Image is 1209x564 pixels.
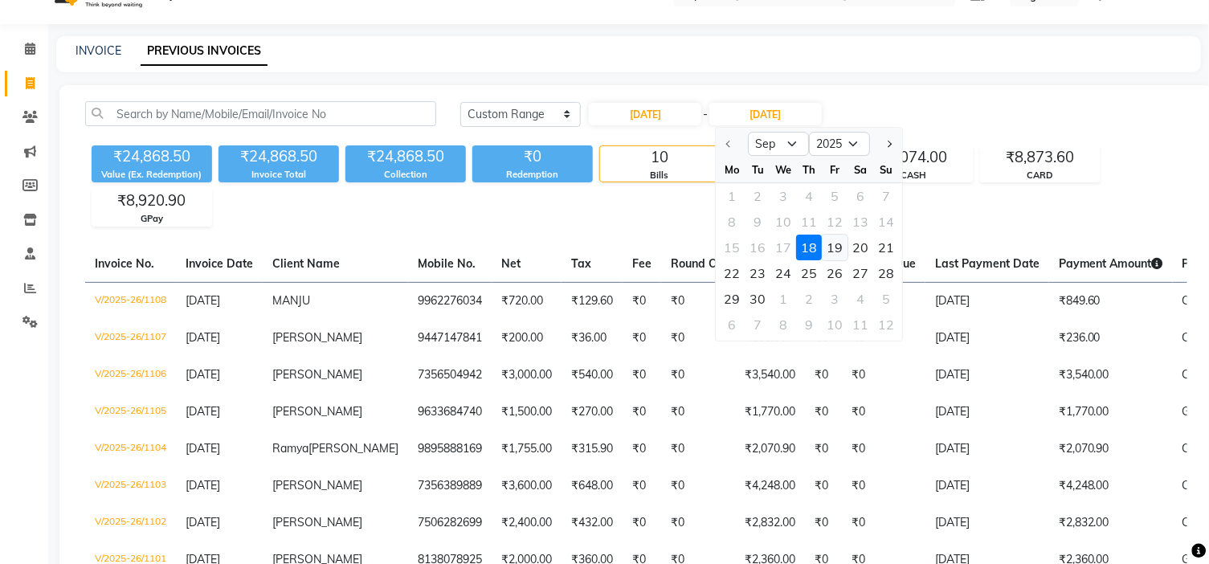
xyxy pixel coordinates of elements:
[472,168,593,182] div: Redemption
[771,260,797,286] div: 24
[874,260,900,286] div: 28
[492,394,562,431] td: ₹1,500.00
[797,312,823,337] div: Thursday, October 9, 2025
[1049,431,1173,468] td: ₹2,070.90
[745,312,771,337] div: 7
[735,357,805,394] td: ₹3,540.00
[92,168,212,182] div: Value (Ex. Redemption)
[562,394,623,431] td: ₹270.00
[854,146,973,169] div: ₹7,074.00
[805,431,842,468] td: ₹0
[981,169,1100,182] div: CARD
[492,431,562,468] td: ₹1,755.00
[492,282,562,320] td: ₹720.00
[272,330,362,345] span: [PERSON_NAME]
[85,357,176,394] td: V/2025-26/1106
[623,431,661,468] td: ₹0
[848,286,874,312] div: 4
[882,131,896,157] button: Next month
[141,37,268,66] a: PREVIOUS INVOICES
[600,146,719,169] div: 10
[797,157,823,182] div: Th
[848,260,874,286] div: Saturday, September 27, 2025
[823,157,848,182] div: Fr
[1049,394,1173,431] td: ₹1,770.00
[771,312,797,337] div: 8
[735,394,805,431] td: ₹1,770.00
[272,404,362,419] span: [PERSON_NAME]
[408,282,492,320] td: 9962276034
[92,190,211,212] div: ₹8,920.90
[720,312,745,337] div: 6
[848,235,874,260] div: 20
[745,312,771,337] div: Tuesday, October 7, 2025
[408,357,492,394] td: 7356504942
[854,169,973,182] div: CASH
[1049,282,1173,320] td: ₹849.60
[823,286,848,312] div: 3
[720,260,745,286] div: 22
[589,103,701,125] input: Start Date
[771,286,797,312] div: Wednesday, October 1, 2025
[981,146,1100,169] div: ₹8,873.60
[848,286,874,312] div: Saturday, October 4, 2025
[735,505,805,542] td: ₹2,832.00
[735,468,805,505] td: ₹4,248.00
[562,431,623,468] td: ₹315.90
[823,235,848,260] div: 19
[874,312,900,337] div: 12
[85,282,176,320] td: V/2025-26/1108
[85,431,176,468] td: V/2025-26/1104
[186,330,220,345] span: [DATE]
[720,312,745,337] div: Monday, October 6, 2025
[823,286,848,312] div: Friday, October 3, 2025
[272,441,308,456] span: Ramya
[92,145,212,168] div: ₹24,868.50
[418,256,476,271] span: Mobile No.
[661,320,735,357] td: ₹0
[745,260,771,286] div: Tuesday, September 23, 2025
[848,157,874,182] div: Sa
[823,260,848,286] div: Friday, September 26, 2025
[874,286,900,312] div: 5
[661,505,735,542] td: ₹0
[186,478,220,492] span: [DATE]
[745,286,771,312] div: 30
[408,431,492,468] td: 9895888169
[842,394,925,431] td: ₹0
[797,260,823,286] div: 25
[492,357,562,394] td: ₹3,000.00
[842,357,925,394] td: ₹0
[219,145,339,168] div: ₹24,868.50
[492,320,562,357] td: ₹200.00
[661,394,735,431] td: ₹0
[703,106,708,123] span: -
[623,357,661,394] td: ₹0
[1049,468,1173,505] td: ₹4,248.00
[745,157,771,182] div: Tu
[562,505,623,542] td: ₹432.00
[720,260,745,286] div: Monday, September 22, 2025
[492,505,562,542] td: ₹2,400.00
[623,282,661,320] td: ₹0
[623,320,661,357] td: ₹0
[408,505,492,542] td: 7506282699
[1049,505,1173,542] td: ₹2,832.00
[186,515,220,529] span: [DATE]
[823,235,848,260] div: Friday, September 19, 2025
[823,312,848,337] div: Friday, October 10, 2025
[720,286,745,312] div: Monday, September 29, 2025
[562,357,623,394] td: ₹540.00
[842,468,925,505] td: ₹0
[848,312,874,337] div: Saturday, October 11, 2025
[797,312,823,337] div: 9
[85,320,176,357] td: V/2025-26/1107
[771,260,797,286] div: Wednesday, September 24, 2025
[925,394,1049,431] td: [DATE]
[501,256,521,271] span: Net
[571,256,591,271] span: Tax
[623,505,661,542] td: ₹0
[797,286,823,312] div: 2
[186,404,220,419] span: [DATE]
[408,320,492,357] td: 9447147841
